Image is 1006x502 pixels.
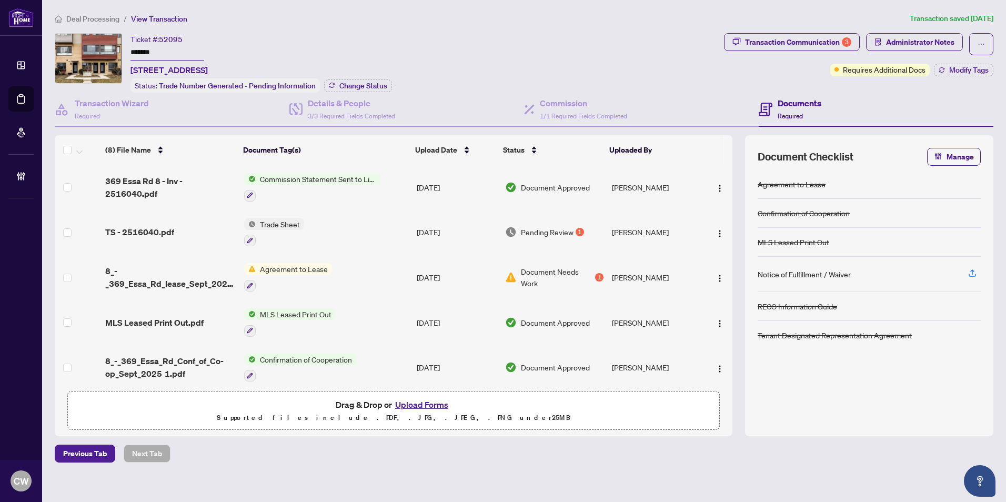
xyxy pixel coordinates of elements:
span: Document Approved [521,362,590,373]
td: [DATE] [413,255,500,300]
span: Confirmation of Cooperation [256,354,356,365]
button: Status IconAgreement to Lease [244,263,332,292]
img: Status Icon [244,173,256,185]
article: Transaction saved [DATE] [910,13,993,25]
span: solution [874,38,882,46]
img: Logo [716,229,724,238]
p: Supported files include .PDF, .JPG, .JPEG, .PNG under 25 MB [74,411,713,424]
span: [STREET_ADDRESS] [130,64,208,76]
button: Logo [711,224,728,240]
span: Previous Tab [63,445,107,462]
h4: Documents [778,97,821,109]
span: Requires Additional Docs [843,64,925,75]
td: [PERSON_NAME] [608,345,702,390]
span: MLS Leased Print Out.pdf [105,316,204,329]
span: Change Status [339,82,387,89]
img: logo [8,8,34,27]
span: ellipsis [978,41,985,48]
td: [DATE] [413,165,500,210]
span: Trade Sheet [256,218,304,230]
td: [PERSON_NAME] [608,300,702,345]
span: 369 Essa Rd 8 - Inv - 2516040.pdf [105,175,235,200]
span: Document Checklist [758,149,853,164]
img: Status Icon [244,308,256,320]
button: Open asap [964,465,995,497]
span: TS - 2516040.pdf [105,226,174,238]
span: Document Needs Work [521,266,593,289]
img: IMG-S12240144_1.jpg [55,34,122,83]
span: Commission Statement Sent to Listing Brokerage [256,173,380,185]
div: Confirmation of Cooperation [758,207,850,219]
button: Logo [711,179,728,196]
span: 8_-_369_Essa_Rd_Conf_of_Co-op_Sept_2025 1.pdf [105,355,235,380]
span: Drag & Drop or [336,398,451,411]
button: Status IconCommission Statement Sent to Listing Brokerage [244,173,380,202]
th: Status [499,135,605,165]
span: Pending Review [521,226,574,238]
img: Status Icon [244,218,256,230]
button: Change Status [324,79,392,92]
span: Required [778,112,803,120]
h4: Transaction Wizard [75,97,149,109]
button: Transaction Communication3 [724,33,860,51]
li: / [124,13,127,25]
span: 52095 [159,35,183,44]
button: Logo [711,359,728,376]
button: Status IconMLS Leased Print Out [244,308,336,337]
div: 1 [595,273,603,282]
span: 1/1 Required Fields Completed [540,112,627,120]
td: [DATE] [413,345,500,390]
img: Document Status [505,317,517,328]
span: MLS Leased Print Out [256,308,336,320]
img: Document Status [505,362,517,373]
img: Status Icon [244,354,256,365]
span: Required [75,112,100,120]
h4: Details & People [308,97,395,109]
span: Agreement to Lease [256,263,332,275]
span: Status [503,144,525,156]
span: Administrator Notes [886,34,954,51]
span: Document Approved [521,317,590,328]
th: Upload Date [411,135,499,165]
button: Administrator Notes [866,33,963,51]
span: 3/3 Required Fields Completed [308,112,395,120]
th: (8) File Name [101,135,239,165]
div: 3 [842,37,851,47]
div: Ticket #: [130,33,183,45]
div: MLS Leased Print Out [758,236,829,248]
div: 1 [576,228,584,236]
span: home [55,15,62,23]
span: Manage [947,148,974,165]
button: Next Tab [124,445,170,463]
img: Document Status [505,226,517,238]
span: (8) File Name [105,144,151,156]
button: Status IconTrade Sheet [244,218,304,247]
span: CW [14,474,29,488]
span: Modify Tags [949,66,989,74]
span: Deal Processing [66,14,119,24]
td: [PERSON_NAME] [608,255,702,300]
button: Previous Tab [55,445,115,463]
img: Document Status [505,272,517,283]
button: Manage [927,148,981,166]
td: [PERSON_NAME] [608,165,702,210]
td: [PERSON_NAME] [608,210,702,255]
div: RECO Information Guide [758,300,837,312]
img: Document Status [505,182,517,193]
div: Tenant Designated Representation Agreement [758,329,912,341]
img: Logo [716,319,724,328]
button: Logo [711,314,728,331]
button: Status IconConfirmation of Cooperation [244,354,356,382]
div: Notice of Fulfillment / Waiver [758,268,851,280]
img: Logo [716,274,724,283]
td: [DATE] [413,300,500,345]
span: 8_-_369_Essa_Rd_lease_Sept_2025 1.pdf [105,265,235,290]
span: Drag & Drop orUpload FormsSupported files include .PDF, .JPG, .JPEG, .PNG under25MB [68,391,719,430]
span: Document Approved [521,182,590,193]
th: Uploaded By [605,135,699,165]
span: Upload Date [415,144,457,156]
div: Status: [130,78,320,93]
button: Logo [711,269,728,286]
button: Modify Tags [934,64,993,76]
img: Logo [716,184,724,193]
